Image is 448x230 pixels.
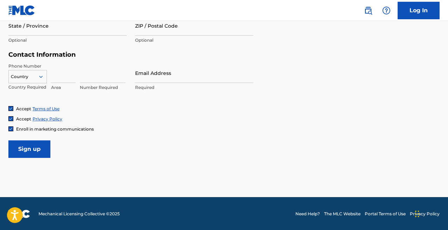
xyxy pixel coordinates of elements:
a: Need Help? [295,211,320,217]
h5: Contact Information [8,51,253,59]
img: logo [8,210,30,218]
a: Privacy Policy [33,116,62,121]
img: MLC Logo [8,5,35,15]
p: Optional [8,37,127,43]
p: Required [135,84,253,91]
p: Optional [135,37,253,43]
p: Country Required [8,84,47,90]
a: Public Search [361,4,375,18]
div: Help [379,4,393,18]
span: Mechanical Licensing Collective © 2025 [38,211,120,217]
div: Drag [415,203,419,224]
a: The MLC Website [324,211,360,217]
a: Log In [398,2,440,19]
a: Terms of Use [33,106,59,111]
input: Sign up [8,140,50,158]
p: Area [51,84,76,91]
img: search [364,6,372,15]
img: help [382,6,391,15]
iframe: Chat Widget [413,196,448,230]
p: Number Required [80,84,125,91]
img: checkbox [9,117,13,121]
span: Enroll in marketing communications [16,126,94,132]
span: Accept [16,116,31,121]
a: Portal Terms of Use [365,211,406,217]
span: Accept [16,106,31,111]
img: checkbox [9,127,13,131]
a: Privacy Policy [410,211,440,217]
img: checkbox [9,106,13,111]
